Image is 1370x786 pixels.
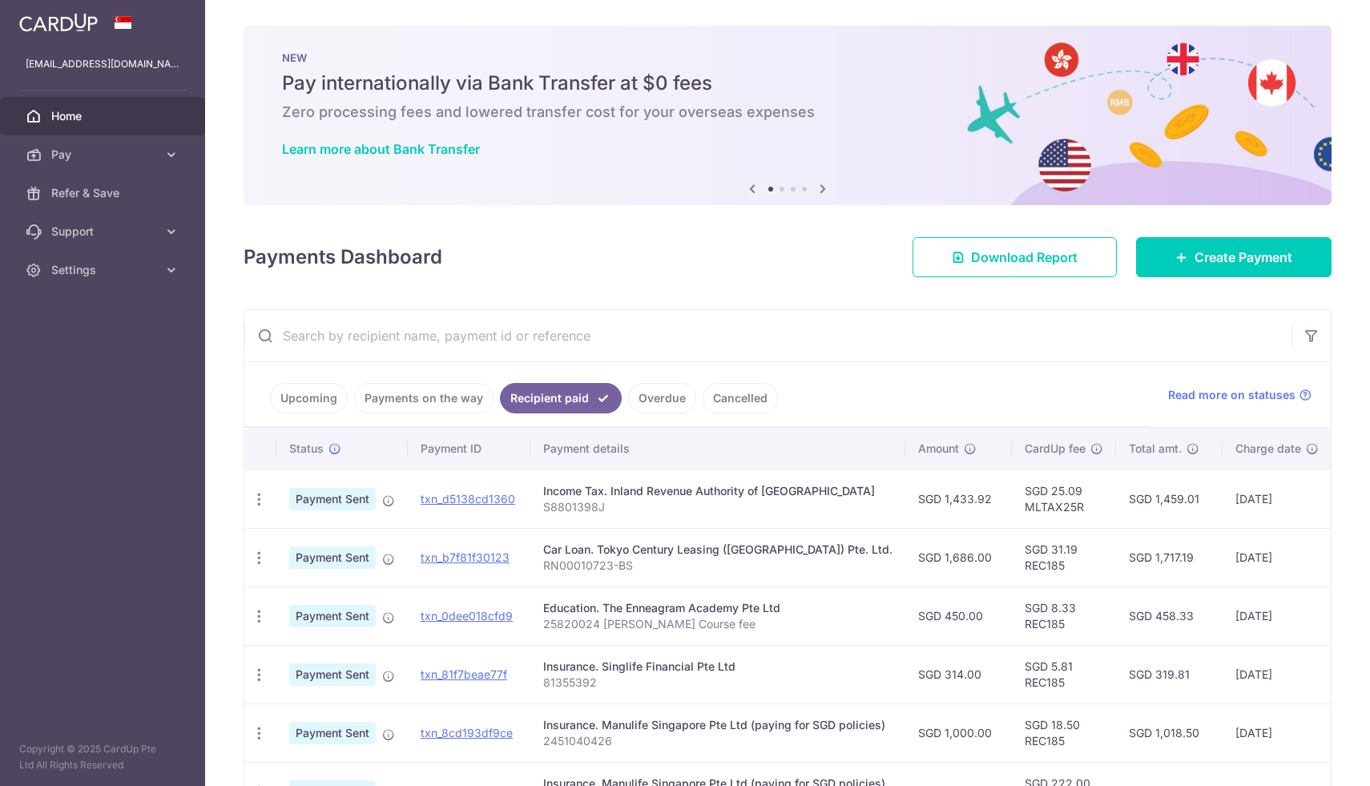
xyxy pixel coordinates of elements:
p: 2451040426 [543,733,893,749]
a: Recipient paid [500,383,622,413]
span: Download Report [971,248,1078,267]
span: Settings [51,262,157,278]
td: SGD 319.81 [1116,645,1223,703]
input: Search by recipient name, payment id or reference [244,310,1292,361]
td: [DATE] [1223,645,1332,703]
h4: Payments Dashboard [244,243,442,272]
span: Pay [51,147,157,163]
span: Read more on statuses [1168,387,1295,403]
td: SGD 1,433.92 [905,470,1012,528]
div: Insurance. Singlife Financial Pte Ltd [543,659,893,675]
td: [DATE] [1223,703,1332,762]
a: txn_8cd193df9ce [421,726,513,740]
span: Payment Sent [289,605,376,627]
p: [EMAIL_ADDRESS][DOMAIN_NAME] [26,56,179,72]
span: Charge date [1235,441,1301,457]
td: [DATE] [1223,470,1332,528]
td: [DATE] [1223,528,1332,586]
span: Payment Sent [289,663,376,686]
a: Overdue [628,383,696,413]
span: Payment Sent [289,722,376,744]
h5: Pay internationally via Bank Transfer at $0 fees [282,71,1293,96]
h6: Zero processing fees and lowered transfer cost for your overseas expenses [282,103,1293,122]
span: CardUp fee [1025,441,1086,457]
a: Upcoming [270,383,348,413]
div: Education. The Enneagram Academy Pte Ltd [543,600,893,616]
th: Payment ID [408,428,530,470]
td: SGD 5.81 REC185 [1012,645,1116,703]
th: Payment details [530,428,905,470]
td: SGD 458.33 [1116,586,1223,645]
span: Total amt. [1129,441,1182,457]
td: SGD 314.00 [905,645,1012,703]
p: RN00010723-BS [543,558,893,574]
a: Download Report [913,237,1117,277]
a: txn_d5138cd1360 [421,492,515,506]
div: Car Loan. Tokyo Century Leasing ([GEOGRAPHIC_DATA]) Pte. Ltd. [543,542,893,558]
a: Create Payment [1136,237,1332,277]
td: SGD 31.19 REC185 [1012,528,1116,586]
span: Support [51,224,157,240]
td: SGD 1,717.19 [1116,528,1223,586]
span: Payment Sent [289,488,376,510]
td: SGD 18.50 REC185 [1012,703,1116,762]
td: [DATE] [1223,586,1332,645]
a: Read more on statuses [1168,387,1312,403]
a: Payments on the way [354,383,494,413]
p: NEW [282,51,1293,64]
img: Bank transfer banner [244,26,1332,205]
a: txn_81f7beae77f [421,667,507,681]
p: 81355392 [543,675,893,691]
td: SGD 1,459.01 [1116,470,1223,528]
span: Amount [918,441,959,457]
div: Income Tax. Inland Revenue Authority of [GEOGRAPHIC_DATA] [543,483,893,499]
span: Create Payment [1195,248,1292,267]
a: Cancelled [703,383,778,413]
td: SGD 25.09 MLTAX25R [1012,470,1116,528]
td: SGD 1,000.00 [905,703,1012,762]
td: SGD 1,686.00 [905,528,1012,586]
td: SGD 8.33 REC185 [1012,586,1116,645]
a: Learn more about Bank Transfer [282,141,480,157]
span: Payment Sent [289,546,376,569]
div: Insurance. Manulife Singapore Pte Ltd (paying for SGD policies) [543,717,893,733]
span: Home [51,108,157,124]
td: SGD 1,018.50 [1116,703,1223,762]
img: CardUp [19,13,98,32]
p: S8801398J [543,499,893,515]
span: Refer & Save [51,185,157,201]
td: SGD 450.00 [905,586,1012,645]
p: 25820024 [PERSON_NAME] Course fee [543,616,893,632]
span: Status [289,441,324,457]
a: txn_b7f81f30123 [421,550,510,564]
a: txn_0dee018cfd9 [421,609,513,623]
iframe: Opens a widget where you can find more information [1267,738,1354,778]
